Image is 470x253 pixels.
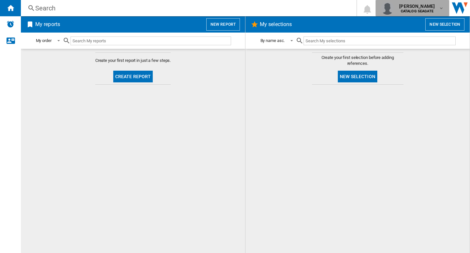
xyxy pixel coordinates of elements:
[312,55,403,66] span: Create your first selection before adding references.
[70,36,231,45] input: Search My reports
[95,58,171,63] span: Create your first report in just a few steps.
[304,36,455,45] input: Search My selections
[34,18,61,31] h2: My reports
[425,18,464,31] button: New selection
[35,4,339,13] div: Search
[338,71,377,82] button: New selection
[260,38,285,43] div: By name asc.
[206,18,240,31] button: New report
[7,20,14,28] img: alerts-logo.svg
[258,18,293,31] h2: My selections
[399,3,435,9] span: [PERSON_NAME]
[36,38,52,43] div: My order
[113,71,153,82] button: Create report
[381,2,394,15] img: profile.jpg
[401,9,433,13] b: CATALOG SEAGATE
